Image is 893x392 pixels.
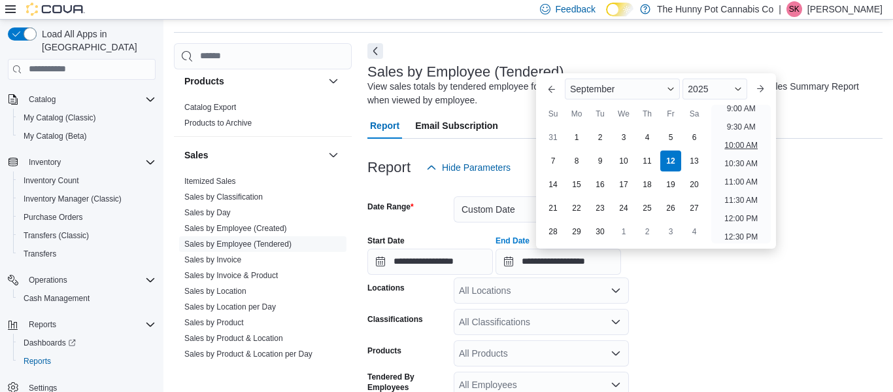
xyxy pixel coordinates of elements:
[613,127,634,148] div: day-3
[684,198,705,219] div: day-27
[566,151,587,171] div: day-8
[611,285,621,296] button: Open list of options
[590,221,611,242] div: day-30
[637,198,658,219] div: day-25
[24,317,61,332] button: Reports
[18,335,81,351] a: Dashboards
[565,79,680,99] div: Button. Open the month selector. September is currently selected.
[421,154,516,181] button: Hide Parameters
[719,229,763,245] li: 12:30 PM
[454,196,629,223] button: Custom Date
[184,270,278,281] span: Sales by Invoice & Product
[657,1,773,17] p: The Hunny Pot Cannabis Co
[3,271,161,289] button: Operations
[719,156,763,171] li: 10:30 AM
[24,293,90,304] span: Cash Management
[24,92,61,107] button: Catalog
[24,131,87,141] span: My Catalog (Beta)
[722,119,761,135] li: 9:30 AM
[367,283,405,293] label: Locations
[682,79,747,99] div: Button. Open the year selector. 2025 is currently selected.
[543,198,564,219] div: day-21
[29,275,67,285] span: Operations
[590,151,611,171] div: day-9
[184,224,287,233] a: Sales by Employee (Created)
[613,221,634,242] div: day-1
[184,318,244,327] a: Sales by Product
[660,221,681,242] div: day-3
[326,147,341,163] button: Sales
[13,208,161,226] button: Purchase Orders
[722,101,761,116] li: 9:00 AM
[786,1,802,17] div: Sarah Kailan
[541,79,562,99] button: Previous Month
[367,64,564,80] h3: Sales by Employee (Tendered)
[367,80,876,107] div: View sales totals by tendered employee for a specified date range. This report is equivalent to t...
[184,192,263,202] span: Sales by Classification
[543,127,564,148] div: day-31
[24,272,156,288] span: Operations
[719,211,763,226] li: 12:00 PM
[184,333,283,344] span: Sales by Product & Location
[184,239,292,249] span: Sales by Employee (Tendered)
[24,175,79,186] span: Inventory Count
[3,90,161,109] button: Catalog
[606,3,633,16] input: Dark Mode
[637,221,658,242] div: day-2
[684,174,705,195] div: day-20
[566,127,587,148] div: day-1
[684,127,705,148] div: day-6
[184,349,312,359] a: Sales by Product & Location per Day
[184,349,312,359] span: Sales by Product & Location per Day
[590,174,611,195] div: day-16
[370,113,399,139] span: Report
[367,236,405,246] label: Start Date
[637,174,658,195] div: day-18
[606,16,607,17] span: Dark Mode
[184,255,241,264] a: Sales by Invoice
[37,27,156,54] span: Load All Apps in [GEOGRAPHIC_DATA]
[184,287,246,296] a: Sales by Location
[184,176,236,187] span: Itemized Sales
[613,151,634,171] div: day-10
[13,334,161,352] a: Dashboards
[18,110,156,126] span: My Catalog (Classic)
[637,151,658,171] div: day-11
[367,160,411,175] h3: Report
[24,194,122,204] span: Inventory Manager (Classic)
[18,246,61,262] a: Transfers
[566,198,587,219] div: day-22
[684,221,705,242] div: day-4
[18,191,156,207] span: Inventory Manager (Classic)
[13,245,161,263] button: Transfers
[719,192,763,208] li: 11:30 AM
[18,173,156,188] span: Inventory Count
[18,128,92,144] a: My Catalog (Beta)
[496,249,621,275] input: Press the down key to enter a popover containing a calendar. Press the escape key to close the po...
[688,84,708,94] span: 2025
[184,255,241,265] span: Sales by Invoice
[184,177,236,186] a: Itemized Sales
[18,353,156,369] span: Reports
[18,291,156,306] span: Cash Management
[24,249,56,259] span: Transfers
[442,161,511,174] span: Hide Parameters
[174,173,352,383] div: Sales
[750,79,771,99] button: Next month
[184,223,287,234] span: Sales by Employee (Created)
[184,75,323,88] button: Products
[613,198,634,219] div: day-24
[184,75,224,88] h3: Products
[24,272,73,288] button: Operations
[174,99,352,136] div: Products
[24,338,76,348] span: Dashboards
[184,118,252,128] a: Products to Archive
[18,173,84,188] a: Inventory Count
[18,128,156,144] span: My Catalog (Beta)
[24,212,83,223] span: Purchase Orders
[611,348,621,359] button: Open list of options
[29,94,56,105] span: Catalog
[684,103,705,124] div: Sa
[13,352,161,370] button: Reports
[807,1,883,17] p: [PERSON_NAME]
